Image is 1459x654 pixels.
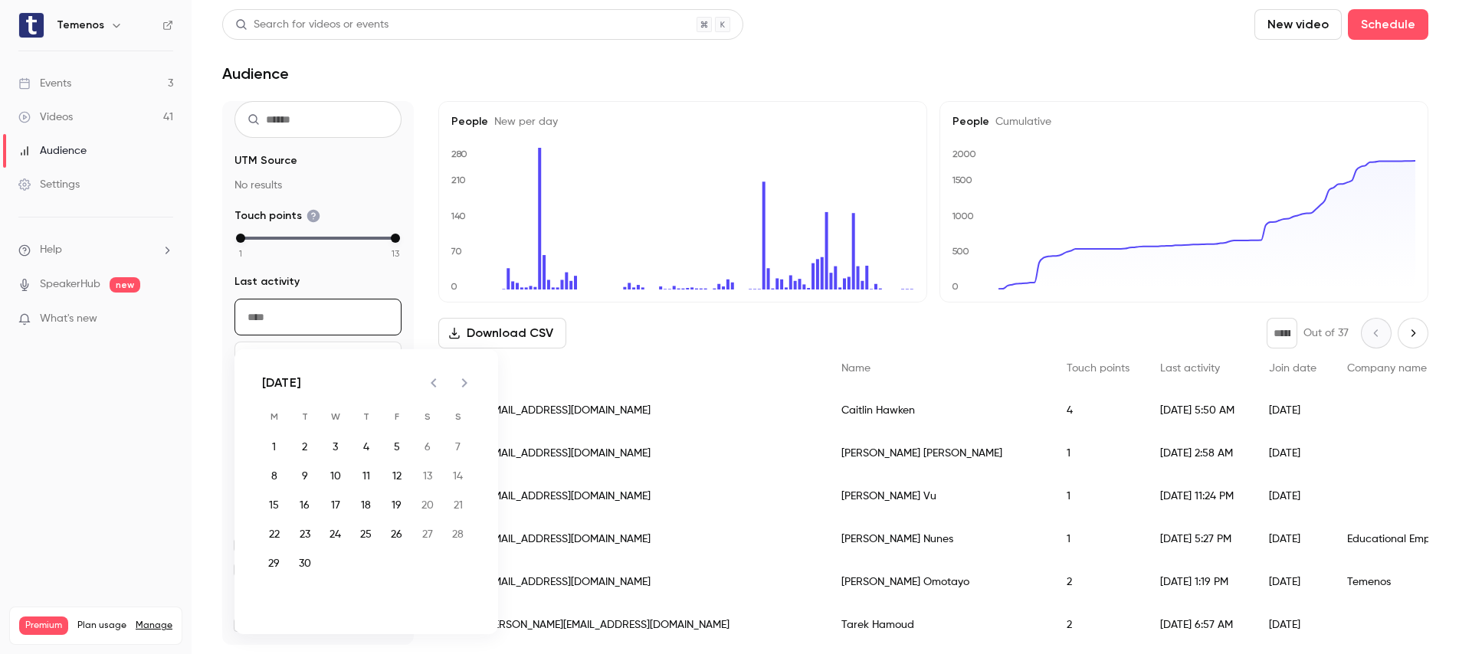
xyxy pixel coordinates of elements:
[18,177,80,192] div: Settings
[222,64,289,83] h1: Audience
[239,247,242,260] span: 1
[352,401,380,432] span: Thursday
[451,149,467,159] text: 280
[952,175,972,185] text: 1500
[1145,603,1254,646] div: [DATE] 6:57 AM
[952,281,959,292] text: 0
[1254,518,1332,561] div: [DATE]
[414,521,441,548] button: 27
[352,492,380,519] button: 18
[826,603,1051,646] div: Tarek Hamoud
[451,114,914,129] h5: People
[826,561,1051,603] div: [PERSON_NAME] Omotayo
[451,281,457,292] text: 0
[40,242,62,258] span: Help
[826,475,1051,518] div: [PERSON_NAME] Vu
[1051,603,1145,646] div: 2
[841,363,870,374] span: Name
[40,311,97,327] span: What's new
[1160,363,1220,374] span: Last activity
[19,616,68,635] span: Premium
[1348,9,1428,40] button: Schedule
[484,446,651,462] span: [EMAIL_ADDRESS][DOMAIN_NAME]
[234,178,402,193] p: No results
[261,401,288,432] span: Monday
[234,208,320,224] span: Touch points
[1145,518,1254,561] div: [DATE] 5:27 PM
[989,116,1051,127] span: Cumulative
[488,116,558,127] span: New per day
[391,234,400,243] div: max
[1051,389,1145,432] div: 4
[1051,518,1145,561] div: 1
[444,492,472,519] button: 21
[57,18,104,33] h6: Temenos
[18,143,87,159] div: Audience
[444,401,472,432] span: Sunday
[1254,603,1332,646] div: [DATE]
[383,492,411,519] button: 19
[392,247,399,260] span: 13
[1269,363,1316,374] span: Join date
[291,521,319,548] button: 23
[952,114,1415,129] h5: People
[952,211,974,221] text: 1000
[952,149,976,159] text: 2000
[352,463,380,490] button: 11
[322,521,349,548] button: 24
[322,463,349,490] button: 10
[826,432,1051,475] div: [PERSON_NAME] [PERSON_NAME]
[322,492,349,519] button: 17
[1051,475,1145,518] div: 1
[1145,475,1254,518] div: [DATE] 11:24 PM
[18,242,173,258] li: help-dropdown-opener
[484,403,651,419] span: [EMAIL_ADDRESS][DOMAIN_NAME]
[383,521,411,548] button: 26
[383,401,411,432] span: Friday
[291,401,319,432] span: Tuesday
[236,234,245,243] div: min
[1254,9,1342,40] button: New video
[952,246,969,257] text: 500
[484,531,651,548] span: [EMAIL_ADDRESS][DOMAIN_NAME]
[322,433,349,461] button: 3
[18,110,73,125] div: Videos
[261,433,288,461] button: 1
[484,574,651,590] span: [EMAIL_ADDRESS][DOMAIN_NAME]
[1303,325,1349,341] p: Out of 37
[383,463,411,490] button: 12
[261,463,288,490] button: 8
[1051,432,1145,475] div: 1
[826,389,1051,432] div: Caitlin Hawken
[451,211,466,221] text: 140
[414,401,441,432] span: Saturday
[438,318,566,348] button: Download CSV
[1254,475,1332,518] div: [DATE]
[1254,389,1332,432] div: [DATE]
[451,246,462,257] text: 70
[291,463,319,490] button: 9
[291,433,319,461] button: 2
[414,492,441,519] button: 20
[40,276,100,293] a: SpeakerHub
[322,401,349,432] span: Wednesday
[1145,389,1254,432] div: [DATE] 5:50 AM
[444,433,472,461] button: 7
[291,550,319,577] button: 30
[352,433,380,461] button: 4
[18,76,71,91] div: Events
[1145,432,1254,475] div: [DATE] 2:58 AM
[484,489,651,505] span: [EMAIL_ADDRESS][DOMAIN_NAME]
[262,374,301,392] div: [DATE]
[291,492,319,519] button: 16
[234,274,300,289] span: Last activity
[383,433,411,461] button: 5
[1398,318,1428,348] button: Next page
[352,521,380,548] button: 25
[484,617,729,633] span: [PERSON_NAME][EMAIL_ADDRESS][DOMAIN_NAME]
[418,368,449,398] button: Previous month
[1051,561,1145,603] div: 2
[261,550,288,577] button: 29
[235,17,389,33] div: Search for videos or events
[1347,363,1427,374] span: Company name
